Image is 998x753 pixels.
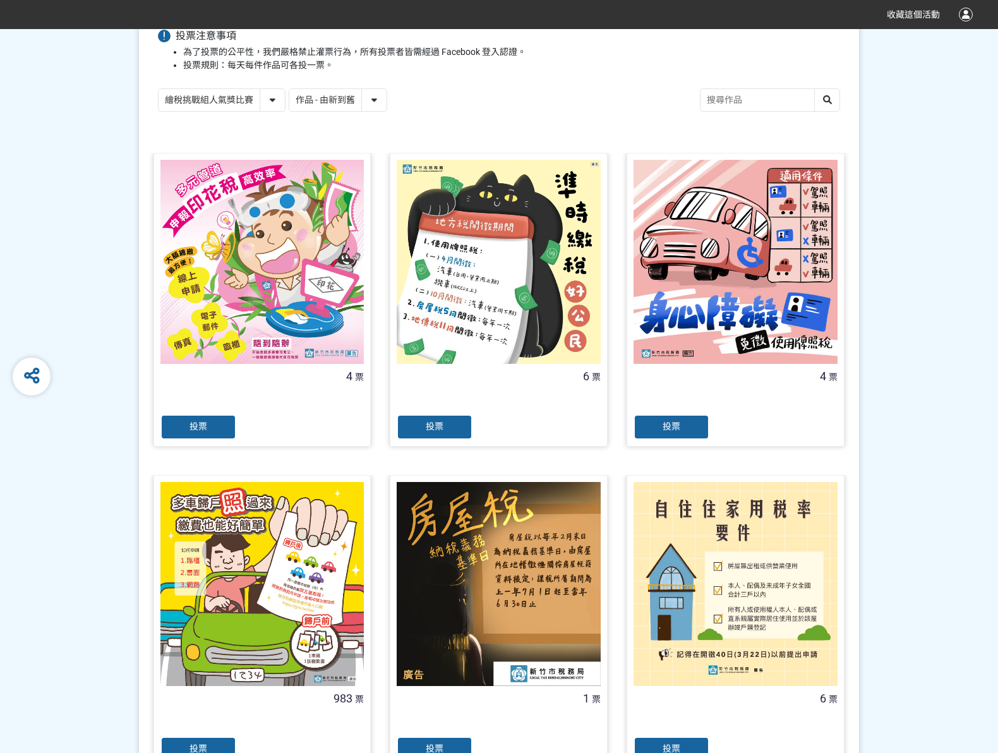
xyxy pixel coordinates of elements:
span: 票 [592,372,601,382]
span: 1 [583,692,589,705]
li: 投票規則：每天每件作品可各投一票。 [183,59,840,72]
span: 投票 [663,421,680,431]
span: 983 [334,692,352,705]
input: 搜尋作品 [700,89,839,111]
span: 票 [592,694,601,704]
span: 6 [583,370,589,383]
a: 6票投票 [390,153,608,447]
a: 4票投票 [627,153,845,447]
a: 4票投票 [153,153,371,447]
span: 投票注意事項 [176,30,236,42]
li: 為了投票的公平性，我們嚴格禁止灌票行為，所有投票者皆需經過 Facebook 登入認證。 [183,45,840,59]
span: 投票 [189,421,207,431]
span: 票 [829,372,838,382]
span: 投票 [426,421,443,431]
span: 票 [829,694,838,704]
span: 票 [355,694,364,704]
span: 票 [355,372,364,382]
span: 4 [346,370,352,383]
span: 收藏這個活動 [887,9,940,20]
span: 4 [820,370,826,383]
span: 6 [820,692,826,705]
